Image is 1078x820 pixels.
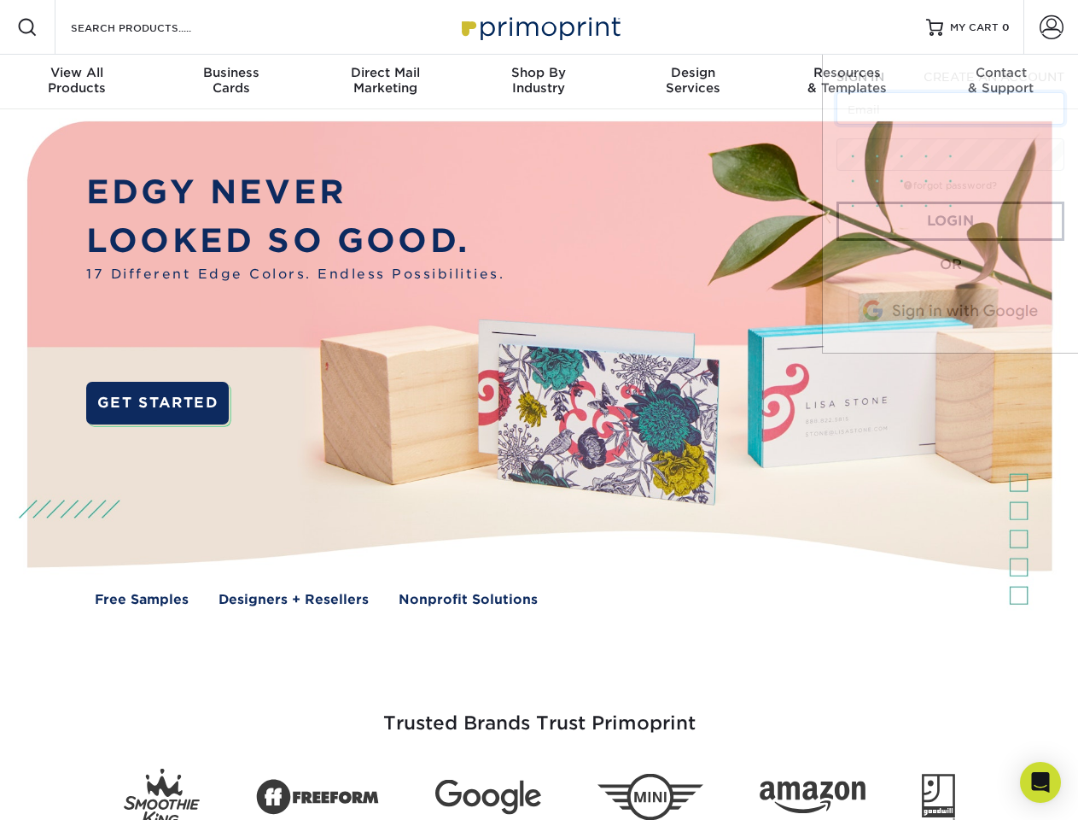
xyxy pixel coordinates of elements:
[1002,21,1010,33] span: 0
[86,382,229,425] a: GET STARTED
[462,55,615,109] a: Shop ByIndustry
[154,55,307,109] a: BusinessCards
[616,65,770,80] span: Design
[86,168,504,217] p: EDGY NEVER
[836,202,1064,241] a: Login
[69,17,236,38] input: SEARCH PRODUCTS.....
[4,768,145,814] iframe: Google Customer Reviews
[95,590,189,610] a: Free Samples
[399,590,538,610] a: Nonprofit Solutions
[836,92,1064,125] input: Email
[86,265,504,284] span: 17 Different Edge Colors. Endless Possibilities.
[154,65,307,96] div: Cards
[836,255,1064,275] div: OR
[154,65,307,80] span: Business
[308,65,462,80] span: Direct Mail
[219,590,369,610] a: Designers + Resellers
[924,70,1064,84] span: CREATE AN ACCOUNT
[616,55,770,109] a: DesignServices
[308,55,462,109] a: Direct MailMarketing
[462,65,615,80] span: Shop By
[836,70,884,84] span: SIGN IN
[1020,762,1061,803] div: Open Intercom Messenger
[86,217,504,266] p: LOOKED SO GOOD.
[770,65,924,96] div: & Templates
[950,20,999,35] span: MY CART
[922,774,955,820] img: Goodwill
[616,65,770,96] div: Services
[454,9,625,45] img: Primoprint
[462,65,615,96] div: Industry
[770,65,924,80] span: Resources
[904,180,997,191] a: forgot password?
[308,65,462,96] div: Marketing
[435,780,541,815] img: Google
[40,671,1039,755] h3: Trusted Brands Trust Primoprint
[770,55,924,109] a: Resources& Templates
[760,782,865,814] img: Amazon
